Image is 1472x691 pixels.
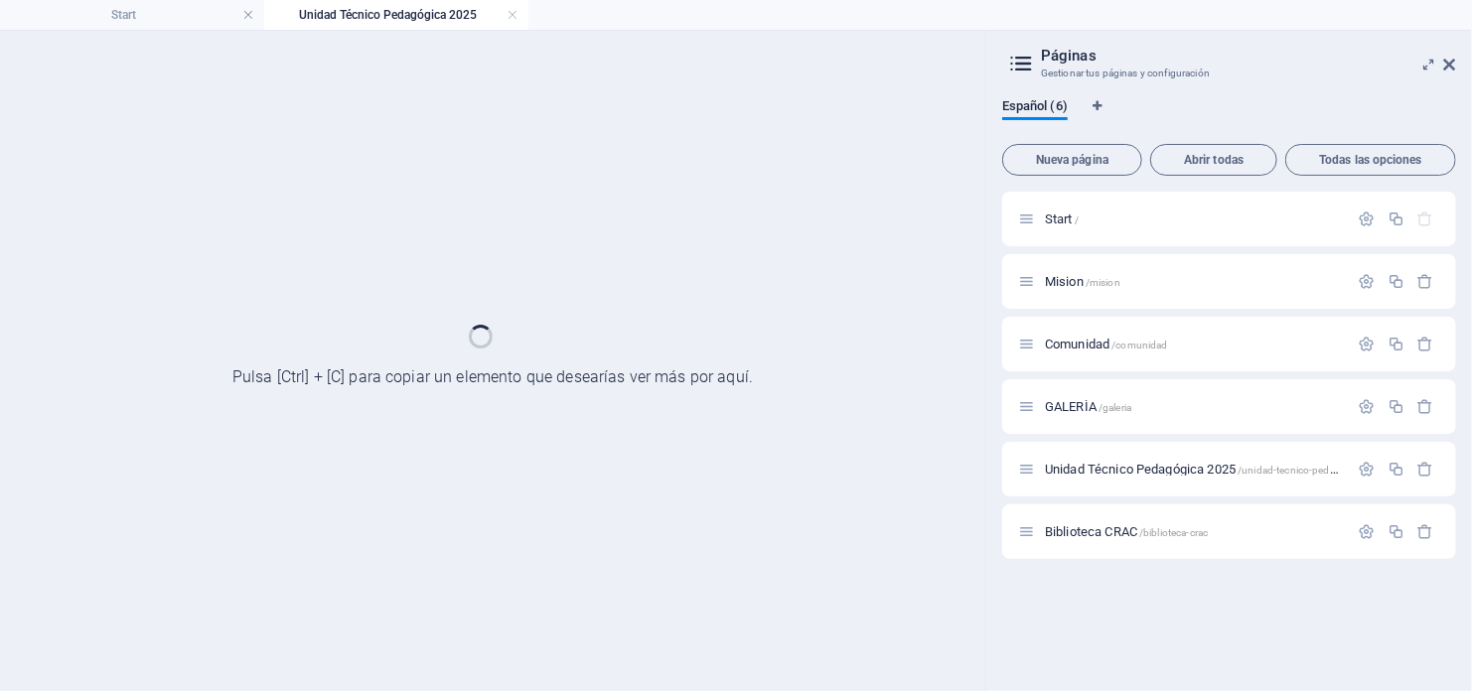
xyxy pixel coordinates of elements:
span: /mision [1086,277,1120,288]
h2: Páginas [1041,47,1456,65]
div: Duplicar [1388,210,1404,227]
div: Biblioteca CRAC/biblioteca-crac [1039,525,1349,538]
div: Pestañas de idiomas [1002,98,1456,136]
div: Configuración [1359,336,1376,352]
button: Abrir todas [1150,144,1277,176]
div: Configuración [1359,273,1376,290]
div: Eliminar [1417,336,1434,352]
h4: Unidad Técnico Pedagógica 2025 [264,4,528,26]
span: Haz clic para abrir la página [1045,211,1079,226]
div: GALERÌA/galeria [1039,400,1349,413]
div: Eliminar [1417,398,1434,415]
span: Haz clic para abrir la página [1045,337,1168,351]
span: / [1075,214,1079,225]
span: /galeria [1099,402,1131,413]
div: Mision/mision [1039,275,1349,288]
button: Nueva página [1002,144,1142,176]
span: /comunidad [1111,340,1167,350]
div: Duplicar [1388,398,1404,415]
h3: Gestionar tus páginas y configuración [1041,65,1416,82]
div: Start/ [1039,212,1349,225]
span: Haz clic para abrir la página [1045,462,1394,477]
span: Haz clic para abrir la página [1045,274,1120,289]
div: Configuración [1359,461,1376,478]
div: Duplicar [1388,273,1404,290]
div: Configuración [1359,210,1376,227]
div: Eliminar [1417,461,1434,478]
span: /unidad-tecnico-pedagogica-2025 [1238,465,1393,476]
span: /biblioteca-crac [1139,527,1208,538]
div: Configuración [1359,523,1376,540]
div: Unidad Técnico Pedagógica 2025/unidad-tecnico-pedagogica-2025 [1039,463,1349,476]
div: Configuración [1359,398,1376,415]
div: Duplicar [1388,336,1404,352]
span: Haz clic para abrir la página [1045,524,1208,539]
div: Eliminar [1417,523,1434,540]
div: Comunidad/comunidad [1039,338,1349,350]
div: La página principal no puede eliminarse [1417,210,1434,227]
div: Eliminar [1417,273,1434,290]
span: Español (6) [1002,94,1068,122]
div: Duplicar [1388,523,1404,540]
span: Todas las opciones [1294,154,1447,166]
div: Duplicar [1388,461,1404,478]
button: Todas las opciones [1285,144,1456,176]
span: Haz clic para abrir la página [1045,399,1131,414]
span: Abrir todas [1159,154,1268,166]
span: Nueva página [1011,154,1133,166]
